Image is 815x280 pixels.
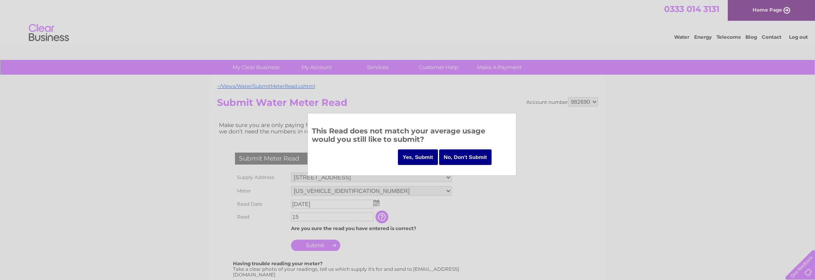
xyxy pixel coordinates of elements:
[762,34,781,40] a: Contact
[312,125,512,147] h3: This Read does not match your average usage would you still like to submit?
[219,4,597,39] div: Clear Business is a trading name of Verastar Limited (registered in [GEOGRAPHIC_DATA] No. 3667643...
[717,34,741,40] a: Telecoms
[789,34,807,40] a: Log out
[439,149,492,165] input: No, Don't Submit
[674,34,689,40] a: Water
[398,149,438,165] input: Yes, Submit
[28,21,69,45] img: logo.png
[664,4,719,14] a: 0333 014 3131
[694,34,712,40] a: Energy
[745,34,757,40] a: Blog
